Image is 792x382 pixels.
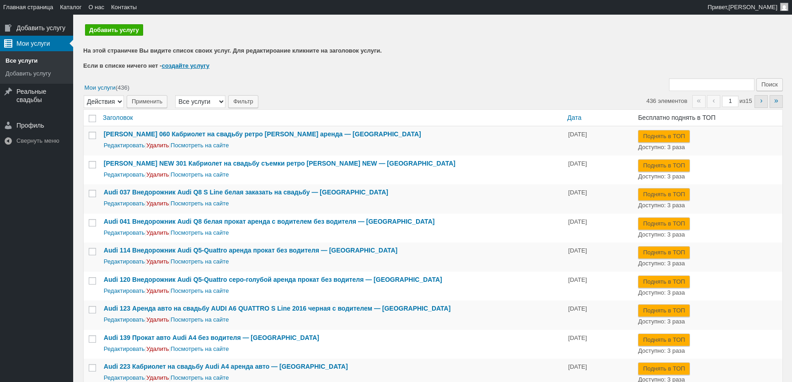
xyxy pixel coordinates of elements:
span: Доступно: 3 раза [638,347,685,354]
a: Audi 123 Аренда авто на свадьбу AUDI A6 QUATTRO S Line 2016 черная с водителем — [GEOGRAPHIC_DATA] [104,305,451,312]
a: Audi 037 Внедорожник Audi Q8 S Line белая заказать на свадьбу — [GEOGRAPHIC_DATA] [104,188,388,196]
th: Бесплатно поднять в ТОП [633,110,782,127]
span: 15 [745,97,752,104]
span: | [146,287,171,294]
a: Удалить [146,287,169,294]
span: | [146,345,171,352]
td: [DATE] [564,156,634,185]
span: | [146,171,171,178]
button: Поднять в ТОП [638,275,690,288]
span: | [104,258,146,265]
button: Поднять в ТОП [638,217,690,230]
td: [DATE] [564,214,634,243]
td: [DATE] [564,242,634,272]
span: » [774,97,778,104]
span: Доступно: 3 раза [638,202,685,209]
a: [PERSON_NAME] NEW 301 Кабриолет на свадьбу съемки ретро [PERSON_NAME] NEW — [GEOGRAPHIC_DATA] [104,160,455,167]
p: Если в списке ничего нет - [83,61,783,70]
a: создайте услугу [162,62,209,69]
a: [PERSON_NAME] 060 Кабриолет на свадьбу ретро [PERSON_NAME] аренда — [GEOGRAPHIC_DATA] [104,130,421,138]
a: Посмотреть на сайте [171,229,229,236]
a: Редактировать [104,171,145,178]
a: Мои услуги(436) [83,83,131,92]
a: Редактировать [104,345,145,352]
span: Доступно: 3 раза [638,173,685,180]
span: [PERSON_NAME] [728,4,777,11]
span: | [146,229,171,236]
span: | [146,142,171,149]
a: Посмотреть на сайте [171,287,229,294]
a: Посмотреть на сайте [171,345,229,352]
a: Удалить [146,142,169,149]
td: [DATE] [564,272,634,301]
span: | [104,142,146,149]
span: Доступно: 3 раза [638,318,685,325]
td: [DATE] [564,126,634,156]
a: Удалить [146,229,169,236]
a: Посмотреть на сайте [171,200,229,207]
button: Поднять в ТОП [638,188,690,201]
span: | [146,258,171,265]
input: Поиск [756,78,783,91]
input: Фильтр [228,95,258,108]
a: Редактировать [104,200,145,207]
span: ‹ [707,95,720,108]
a: Посмотреть на сайте [171,374,229,381]
a: Удалить [146,316,169,323]
span: | [146,374,171,381]
span: | [104,316,146,323]
span: | [104,374,146,381]
a: Дата [564,110,634,126]
span: Заголовок [103,113,133,123]
span: | [104,200,146,207]
span: Доступно: 3 раза [638,231,685,238]
span: | [146,200,171,207]
a: Редактировать [104,142,145,149]
a: Audi 114 Внедорожник Audi Q5-Quattro аренда прокат без водителя — [GEOGRAPHIC_DATA] [104,247,398,254]
a: Посмотреть на сайте [171,258,229,265]
span: Доступно: 3 раза [638,289,685,296]
span: Дата [567,113,582,123]
p: На этой страничке Вы видите список своих услуг. Для редактироание кликните на заголовок услуги. [83,46,783,55]
a: Удалить [146,258,169,265]
a: Удалить [146,171,169,178]
td: [DATE] [564,301,634,330]
a: Редактировать [104,287,145,294]
span: | [146,316,171,323]
a: Audi 120 Внедорожник Audi Q5-Quattro серо-голубой аренда прокат без водителя — [GEOGRAPHIC_DATA] [104,276,442,283]
button: Поднять в ТОП [638,246,690,259]
button: Поднять в ТОП [638,130,690,143]
span: | [104,345,146,352]
span: Доступно: 3 раза [638,260,685,267]
a: Audi 139 Прокат авто Audi A4 без водителя — [GEOGRAPHIC_DATA] [104,334,319,341]
a: Посмотреть на сайте [171,316,229,323]
span: › [760,97,762,104]
a: Audi 223 Кабриолет на свадьбу Audi A4 аренда авто — [GEOGRAPHIC_DATA] [104,363,348,370]
button: Поднять в ТОП [638,362,690,375]
span: из [739,97,753,104]
span: 436 элементов [646,97,687,104]
span: | [104,171,146,178]
span: (436) [116,84,129,91]
a: Удалить [146,200,169,207]
a: Audi 041 Bнедорожник Audi Q8 белая прокат аренда с водителем без водителя — [GEOGRAPHIC_DATA] [104,218,435,225]
button: Поднять в ТОП [638,334,690,346]
span: | [104,287,146,294]
a: Редактировать [104,374,145,381]
a: Редактировать [104,229,145,236]
button: Поднять в ТОП [638,304,690,317]
span: | [104,229,146,236]
a: Редактировать [104,258,145,265]
span: Доступно: 3 раза [638,144,685,151]
a: Добавить услугу [85,24,143,36]
a: Заголовок [99,110,564,126]
a: Посмотреть на сайте [171,171,229,178]
a: Удалить [146,374,169,381]
span: « [692,95,706,108]
a: Редактировать [104,316,145,323]
a: Удалить [146,345,169,352]
td: [DATE] [564,330,634,359]
button: Поднять в ТОП [638,159,690,172]
a: Посмотреть на сайте [171,142,229,149]
input: Применить [127,95,167,108]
